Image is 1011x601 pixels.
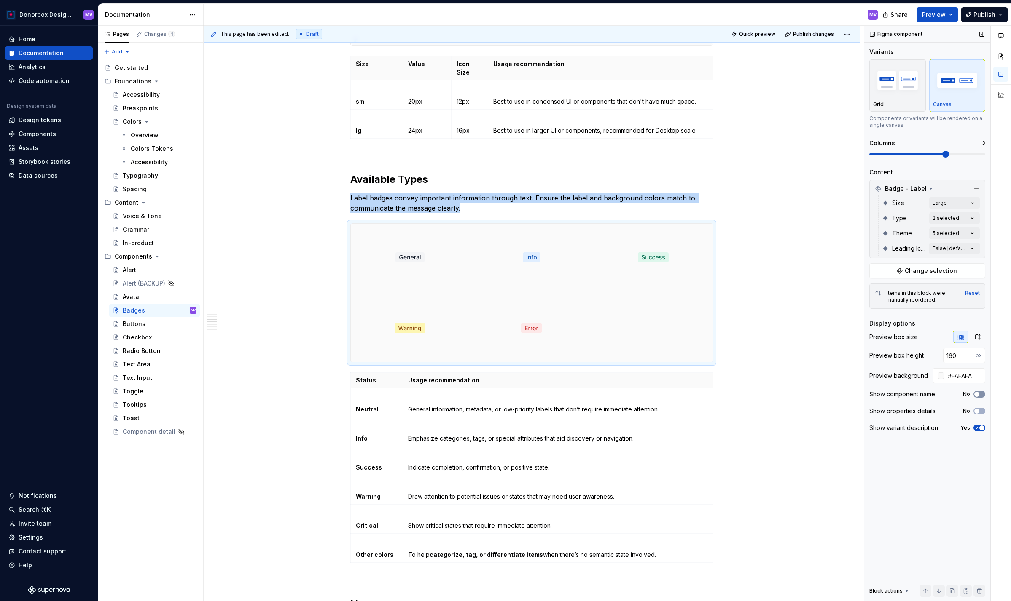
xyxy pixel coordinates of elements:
div: Component detail [123,427,175,436]
button: Donorbox Design SystemMV [2,5,96,24]
span: Preview [922,11,946,19]
div: Buttons [123,320,145,328]
button: placeholderGrid [869,59,926,112]
div: Components [19,130,56,138]
button: Quick preview [729,28,779,40]
button: Notifications [5,489,93,502]
div: Analytics [19,63,46,71]
p: To help when there’s no semantic state involved. [408,550,708,559]
p: px [976,352,982,359]
div: Search ⌘K [19,505,51,514]
a: Accessibility [117,155,200,169]
div: Pages [105,31,129,37]
span: Draft [306,31,319,37]
div: Foundations [101,75,200,88]
button: False [default] [929,243,980,254]
button: Reset [965,290,980,296]
div: Badges [123,306,145,315]
a: Checkbox [109,331,200,344]
div: Notifications [19,491,57,500]
a: In-product [109,236,200,250]
div: Colors Tokens [131,144,173,153]
p: Best to use in condensed UI or components that don't have much space. [493,97,707,106]
div: Alert (BACKUP) [123,279,165,288]
div: Accessibility [123,91,160,99]
a: Avatar [109,290,200,304]
strong: Other colors [356,551,393,558]
a: Settings [5,531,93,544]
div: Design system data [7,103,56,110]
div: Get started [115,64,148,72]
button: Large [929,197,980,209]
div: Alert [123,266,136,274]
button: placeholderCanvas [929,59,986,112]
div: Code automation [19,77,70,85]
span: Share [890,11,908,19]
a: Voice & Tone [109,209,200,223]
div: Grammar [123,225,149,234]
img: placeholder [933,65,982,96]
div: Components or variants will be rendered on a single canvas [869,115,985,128]
strong: Success [356,464,382,471]
a: Typography [109,169,200,182]
div: Large [933,200,947,206]
label: No [963,408,970,414]
span: Size [892,199,904,207]
a: Accessibility [109,88,200,102]
div: MV [85,11,92,18]
a: Toggle [109,385,200,398]
button: Change selection [869,263,985,278]
a: Tooltips [109,398,200,411]
div: Display options [869,319,915,328]
div: Typography [123,171,158,180]
p: 20px [408,97,446,106]
span: Type [892,214,907,222]
a: Invite team [5,517,93,530]
a: Grammar [109,223,200,236]
a: Code automation [5,74,93,88]
button: Search ⌘K [5,503,93,516]
div: Show component name [869,390,935,398]
input: 116 [943,348,976,363]
input: Auto [944,368,985,383]
div: Checkbox [123,333,152,342]
div: Show variant description [869,424,938,432]
strong: Warning [356,493,381,500]
a: Alert (BACKUP) [109,277,200,290]
button: 2 selected [929,212,980,224]
strong: Available Types [350,173,428,185]
button: Add [101,46,133,58]
div: Foundations [115,77,151,85]
div: Voice & Tone [123,212,162,220]
div: Design tokens [19,116,61,124]
a: Design tokens [5,113,93,127]
div: Breakpoints [123,104,158,112]
strong: sm [356,98,364,105]
a: Data sources [5,169,93,182]
div: MV [869,11,877,18]
div: Storybook stories [19,158,70,166]
span: Theme [892,229,912,238]
strong: Usage recommendation [493,60,565,67]
div: Toggle [123,387,143,395]
div: Documentation [105,11,185,19]
div: Tooltips [123,401,147,409]
div: MV [191,306,196,315]
a: Toast [109,411,200,425]
p: Label badges convey important information through text. Ensure the label and background colors ma... [350,193,713,213]
div: 2 selected [933,215,959,222]
div: Columns [869,139,895,147]
div: Help [19,561,32,569]
a: Home [5,32,93,46]
div: Accessibility [131,158,168,166]
div: Changes [144,31,175,37]
div: Page tree [101,61,200,438]
a: Spacing [109,182,200,196]
div: Radio Button [123,347,161,355]
div: Colors [123,118,142,126]
button: Publish [961,7,1008,22]
a: Get started [101,61,200,75]
a: Buttons [109,317,200,331]
p: Draw attention to potential issues or states that may need user awareness. [408,492,708,501]
div: Content [869,168,893,176]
